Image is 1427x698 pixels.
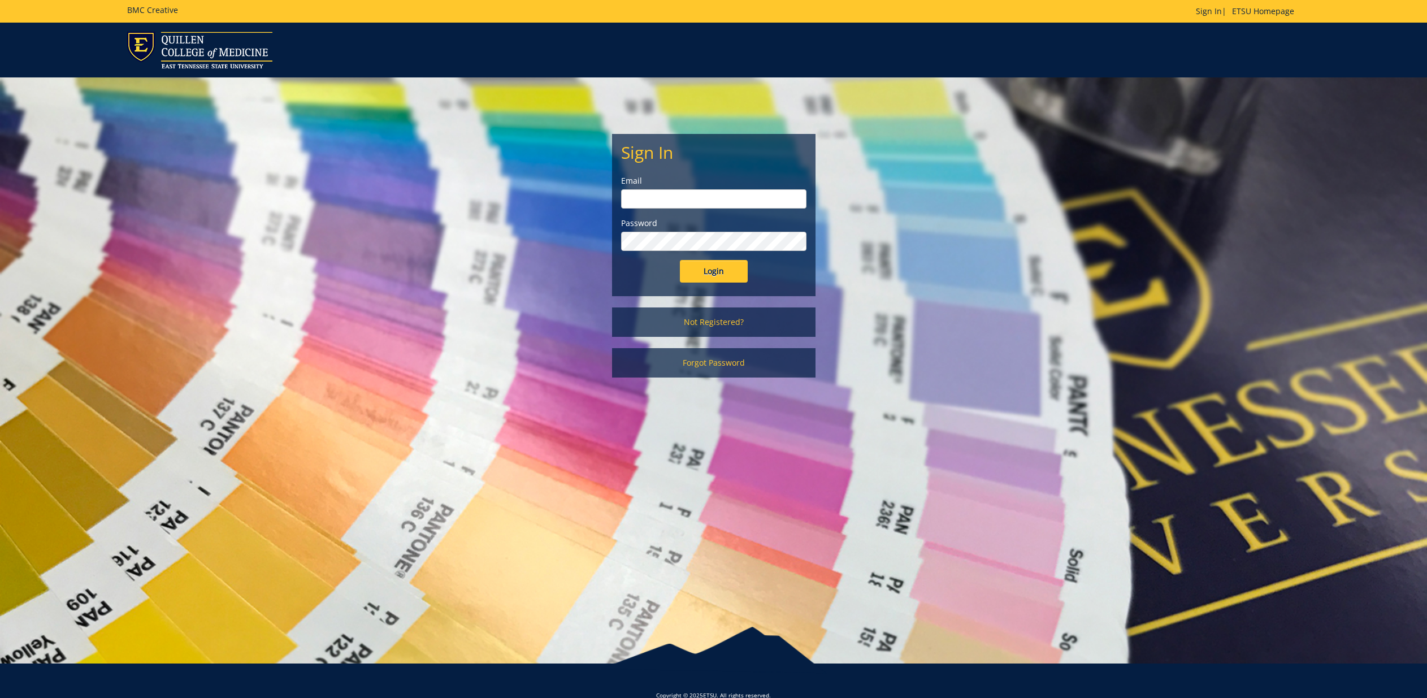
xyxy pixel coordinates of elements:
a: Forgot Password [612,348,816,378]
input: Login [680,260,748,283]
h5: BMC Creative [127,6,178,14]
a: Not Registered? [612,307,816,337]
h2: Sign In [621,143,806,162]
a: ETSU Homepage [1226,6,1300,16]
label: Email [621,175,806,187]
img: ETSU logo [127,32,272,68]
p: | [1196,6,1300,17]
a: Sign In [1196,6,1222,16]
label: Password [621,218,806,229]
